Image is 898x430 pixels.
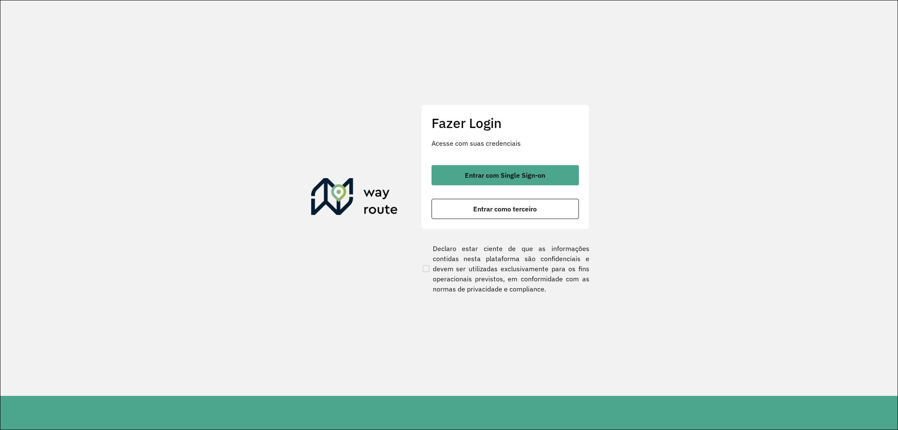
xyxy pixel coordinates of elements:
img: Roteirizador AmbevTech [311,178,398,219]
button: button [432,199,579,219]
span: Entrar com Single Sign-on [465,172,545,179]
span: Entrar como terceiro [473,206,537,212]
p: Acesse com suas credenciais [432,138,579,148]
label: Declaro estar ciente de que as informações contidas nesta plataforma são confidenciais e devem se... [421,243,589,294]
h2: Fazer Login [432,115,579,131]
button: button [432,165,579,185]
